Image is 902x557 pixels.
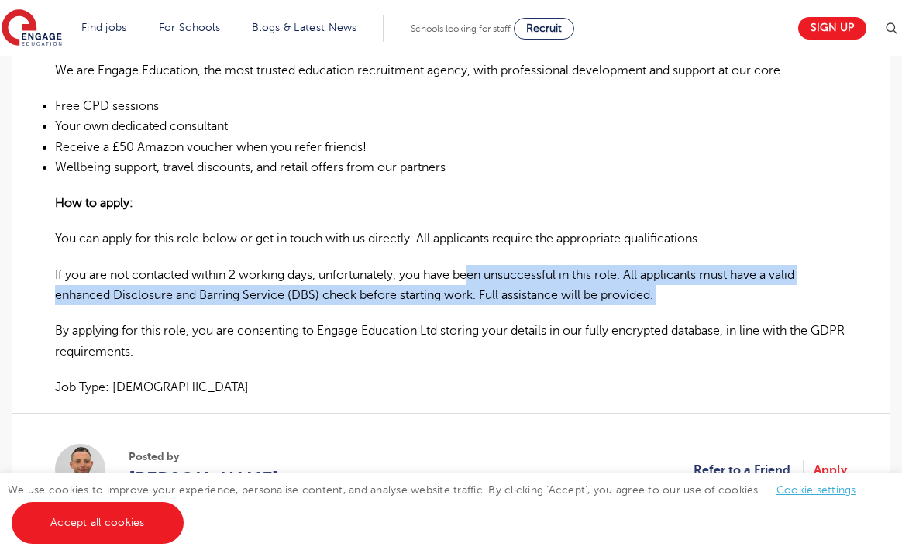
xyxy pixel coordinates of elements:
[159,22,220,33] a: For Schools
[514,18,574,40] a: Recruit
[129,465,279,493] a: [PERSON_NAME]
[55,96,847,116] li: Free CPD sessions
[252,22,357,33] a: Blogs & Latest News
[55,229,847,249] p: You can apply for this role below or get in touch with us directly. All applicants require the ap...
[55,60,847,81] p: We are Engage Education, the most trusted education recruitment agency, with professional develop...
[776,484,856,496] a: Cookie settings
[798,17,866,40] a: Sign up
[55,116,847,136] li: Your own dedicated consultant
[55,196,133,210] strong: How to apply:
[81,22,127,33] a: Find jobs
[55,137,847,157] li: Receive a £50 Amazon voucher when you refer friends!
[814,460,847,480] a: Apply
[55,265,847,306] p: If you are not contacted within 2 working days, unfortunately, you have been unsuccessful in this...
[694,460,804,480] a: Refer to a Friend
[55,157,847,177] li: Wellbeing support, travel discounts, and retail offers from our partners
[55,321,847,362] p: By applying for this role, you are consenting to Engage Education Ltd storing your details in our...
[2,9,62,48] img: Engage Education
[8,484,872,528] span: We use cookies to improve your experience, personalise content, and analyse website traffic. By c...
[129,449,279,465] span: Posted by
[526,22,562,34] span: Recruit
[12,502,184,544] a: Accept all cookies
[411,23,511,34] span: Schools looking for staff
[55,377,847,397] p: Job Type: [DEMOGRAPHIC_DATA]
